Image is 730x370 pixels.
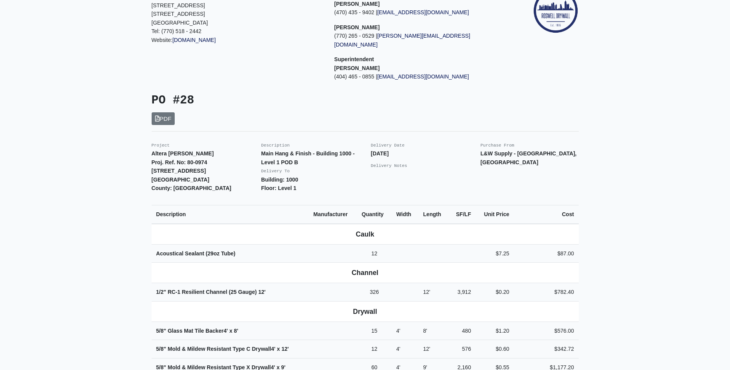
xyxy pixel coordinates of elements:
[476,244,514,263] td: $7.25
[152,1,323,10] p: [STREET_ADDRESS]
[152,205,309,223] th: Description
[423,328,427,334] span: 8'
[514,283,578,302] td: $782.40
[357,340,392,358] td: 12
[234,328,238,334] span: 8'
[449,205,476,223] th: SF/LF
[352,269,378,277] b: Channel
[514,340,578,358] td: $342.72
[476,283,514,302] td: $0.20
[271,346,276,352] span: 4'
[261,169,290,173] small: Delivery To
[156,328,239,334] strong: 5/8" Glass Mat Tile Backer
[152,168,206,174] strong: [STREET_ADDRESS]
[449,340,476,358] td: 576
[356,230,374,238] b: Caulk
[481,149,579,167] p: L&W Supply - [GEOGRAPHIC_DATA], [GEOGRAPHIC_DATA]
[156,346,289,352] strong: 5/8" Mold & Mildew Resistant Type C Drywall
[152,93,359,108] h3: PO #28
[261,185,297,191] strong: Floor: Level 1
[353,308,377,315] b: Drywall
[449,283,476,302] td: 3,912
[514,205,578,223] th: Cost
[281,346,289,352] span: 12'
[476,205,514,223] th: Unit Price
[229,328,232,334] span: x
[423,289,430,295] span: 12'
[476,322,514,340] td: $1.20
[261,177,298,183] strong: Building: 1000
[334,72,506,81] p: (404) 465 - 0855 |
[396,346,401,352] span: 4'
[371,143,405,148] small: Delivery Date
[334,24,380,30] strong: [PERSON_NAME]
[334,33,470,48] a: [PERSON_NAME][EMAIL_ADDRESS][DOMAIN_NAME]
[377,73,469,80] a: [EMAIL_ADDRESS][DOMAIN_NAME]
[392,205,419,223] th: Width
[172,37,216,43] a: [DOMAIN_NAME]
[152,177,209,183] strong: [GEOGRAPHIC_DATA]
[156,289,266,295] strong: 1/2" RC-1 Resilient Channel (25 Gauge)
[224,328,228,334] span: 4'
[396,328,401,334] span: 4'
[152,143,170,148] small: Project
[152,185,232,191] strong: County: [GEOGRAPHIC_DATA]
[261,143,290,148] small: Description
[481,143,515,148] small: Purchase From
[152,18,323,27] p: [GEOGRAPHIC_DATA]
[371,163,408,168] small: Delivery Notes
[334,8,506,17] p: (470) 435 - 9402 |
[258,289,266,295] span: 12'
[357,283,392,302] td: 326
[152,27,323,36] p: Tel: (770) 518 - 2442
[423,346,430,352] span: 12'
[334,65,380,71] strong: [PERSON_NAME]
[152,10,323,18] p: [STREET_ADDRESS]
[357,205,392,223] th: Quantity
[334,56,374,62] span: Superintendent
[371,150,389,157] strong: [DATE]
[334,32,506,49] p: (770) 265 - 0529 |
[309,205,357,223] th: Manufacturer
[514,244,578,263] td: $87.00
[152,150,214,157] strong: Altera [PERSON_NAME]
[277,346,280,352] span: x
[152,112,175,125] a: PDF
[152,159,207,165] strong: Proj. Ref. No: 80-0974
[357,244,392,263] td: 12
[261,150,355,165] strong: Main Hang & Finish - Building 1000 - Level 1 POD B
[377,9,469,15] a: [EMAIL_ADDRESS][DOMAIN_NAME]
[514,322,578,340] td: $576.00
[418,205,449,223] th: Length
[449,322,476,340] td: 480
[357,322,392,340] td: 15
[156,250,236,257] strong: Acoustical Sealant (29oz Tube)
[334,1,380,7] strong: [PERSON_NAME]
[476,340,514,358] td: $0.60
